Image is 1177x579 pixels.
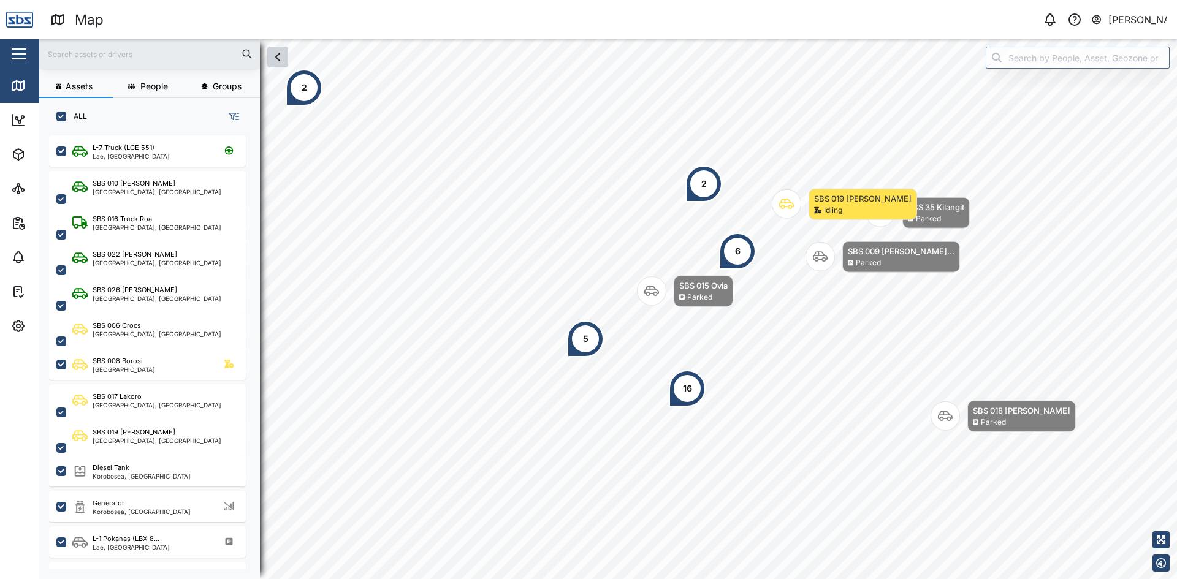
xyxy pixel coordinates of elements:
div: SBS 010 [PERSON_NAME] [93,178,175,189]
div: [GEOGRAPHIC_DATA] [93,366,155,373]
div: SBS 35 Kilangit [908,201,964,213]
span: Groups [213,82,242,91]
div: SBS 022 [PERSON_NAME] [93,249,177,260]
div: SBS 026 [PERSON_NAME] [93,285,177,295]
div: [GEOGRAPHIC_DATA], [GEOGRAPHIC_DATA] [93,260,221,266]
div: 2 [701,177,707,191]
div: Alarms [32,251,70,264]
div: Map marker [866,197,970,229]
div: Map marker [772,189,917,220]
div: SBS 018 [PERSON_NAME] [973,404,1070,417]
div: SBS 008 Borosi [93,356,143,366]
div: Generator [93,498,124,509]
div: Map marker [286,69,322,106]
div: Map marker [567,320,604,357]
label: ALL [66,112,87,121]
div: Parked [856,257,881,269]
div: Lae, [GEOGRAPHIC_DATA] [93,153,170,159]
div: Dashboard [32,113,87,127]
div: Korobosea, [GEOGRAPHIC_DATA] [93,509,191,515]
div: SBS 015 Ovia [679,279,728,292]
input: Search by People, Asset, Geozone or Place [986,47,1170,69]
div: SBS 019 [PERSON_NAME] [814,192,912,205]
div: Assets [32,148,70,161]
div: SBS 017 Lakoro [93,392,142,402]
input: Search assets or drivers [47,45,253,63]
div: 2 [302,81,307,94]
div: L-1 Pokanas (LBX 8... [93,534,159,544]
div: [GEOGRAPHIC_DATA], [GEOGRAPHIC_DATA] [93,331,221,337]
img: Main Logo [6,6,33,33]
button: [PERSON_NAME] [1091,11,1167,28]
div: L-7 Truck (LCE 551) [93,143,154,153]
div: Map marker [806,241,960,273]
span: People [140,82,168,91]
div: [GEOGRAPHIC_DATA], [GEOGRAPHIC_DATA] [93,437,221,444]
div: Map marker [931,401,1076,432]
div: [GEOGRAPHIC_DATA], [GEOGRAPHIC_DATA] [93,295,221,301]
div: Lae, [GEOGRAPHIC_DATA] [93,544,170,550]
div: Map [75,9,104,31]
div: Tasks [32,285,66,298]
div: Map [32,79,59,93]
div: 16 [683,382,692,395]
div: SBS 009 [PERSON_NAME]... [848,245,954,257]
div: SBS 006 Crocs [93,320,141,331]
div: Map marker [685,165,722,202]
div: [PERSON_NAME] [1108,12,1167,28]
div: Reports [32,216,74,230]
div: Parked [687,292,712,303]
div: 6 [735,244,741,258]
div: SBS 016 Truck Roa [93,214,152,224]
div: Korobosea, [GEOGRAPHIC_DATA] [93,473,191,479]
div: Diesel Tank [93,463,129,473]
div: [GEOGRAPHIC_DATA], [GEOGRAPHIC_DATA] [93,189,221,195]
div: Settings [32,319,75,333]
div: Map marker [669,370,706,407]
div: Map marker [637,276,733,307]
div: Idling [824,205,842,216]
div: [GEOGRAPHIC_DATA], [GEOGRAPHIC_DATA] [93,224,221,230]
div: [GEOGRAPHIC_DATA], [GEOGRAPHIC_DATA] [93,402,221,408]
div: Parked [981,417,1006,428]
div: grid [49,131,259,569]
div: Sites [32,182,61,195]
span: Assets [66,82,93,91]
div: 5 [583,332,588,346]
div: Parked [916,213,941,225]
canvas: Map [39,39,1177,579]
div: Map marker [719,233,756,270]
div: SBS 019 [PERSON_NAME] [93,427,175,437]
